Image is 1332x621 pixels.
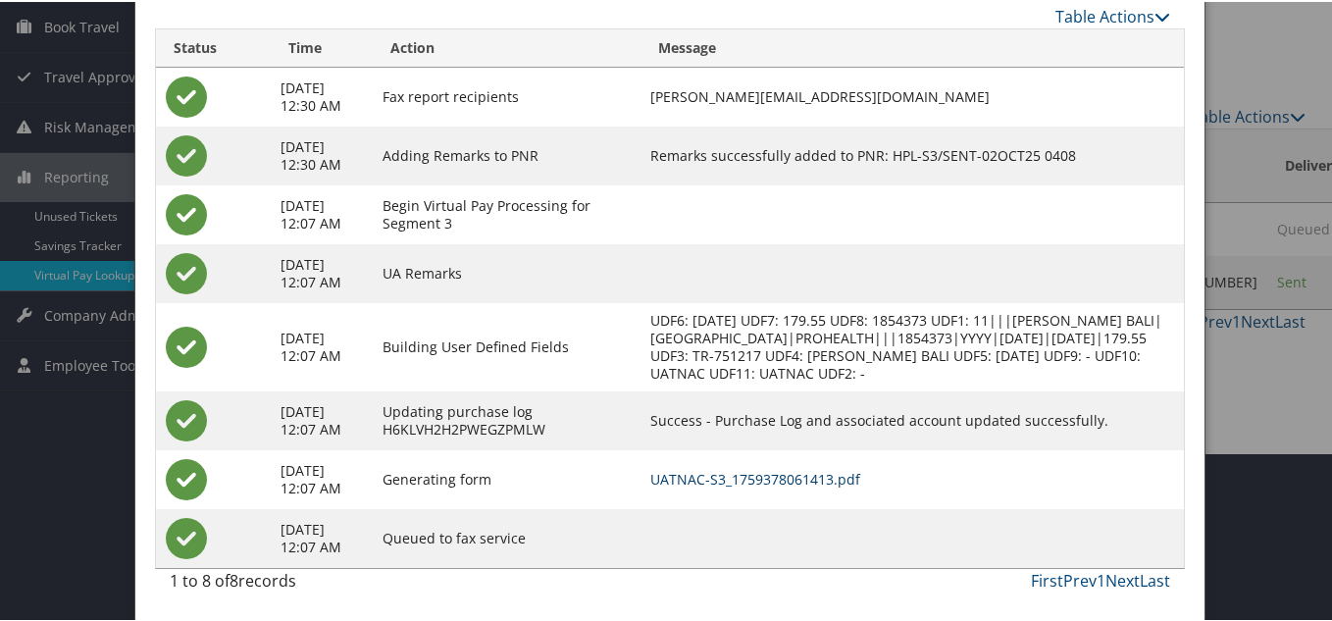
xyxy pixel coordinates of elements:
[1055,4,1170,26] a: Table Actions
[373,27,641,66] th: Action: activate to sort column ascending
[271,389,372,448] td: [DATE] 12:07 AM
[641,125,1185,183] td: Remarks successfully added to PNR: HPL-S3/SENT-02OCT25 0408
[373,507,641,566] td: Queued to fax service
[373,183,641,242] td: Begin Virtual Pay Processing for Segment 3
[641,389,1185,448] td: Success - Purchase Log and associated account updated successfully.
[641,27,1185,66] th: Message: activate to sort column ascending
[1031,568,1063,590] a: First
[271,242,372,301] td: [DATE] 12:07 AM
[641,66,1185,125] td: [PERSON_NAME][EMAIL_ADDRESS][DOMAIN_NAME]
[1105,568,1140,590] a: Next
[641,301,1185,389] td: UDF6: [DATE] UDF7: 179.55 UDF8: 1854373 UDF1: 11|||[PERSON_NAME] BALI|[GEOGRAPHIC_DATA]|PROHEALTH...
[373,301,641,389] td: Building User Defined Fields
[271,507,372,566] td: [DATE] 12:07 AM
[1140,568,1170,590] a: Last
[156,27,272,66] th: Status: activate to sort column ascending
[1063,568,1097,590] a: Prev
[1097,568,1105,590] a: 1
[373,242,641,301] td: UA Remarks
[373,448,641,507] td: Generating form
[271,27,372,66] th: Time: activate to sort column ascending
[170,567,398,600] div: 1 to 8 of records
[271,301,372,389] td: [DATE] 12:07 AM
[651,468,861,487] a: UATNAC-S3_1759378061413.pdf
[271,125,372,183] td: [DATE] 12:30 AM
[373,389,641,448] td: Updating purchase log H6KLVH2H2PWEGZPMLW
[230,568,238,590] span: 8
[271,183,372,242] td: [DATE] 12:07 AM
[271,66,372,125] td: [DATE] 12:30 AM
[373,66,641,125] td: Fax report recipients
[271,448,372,507] td: [DATE] 12:07 AM
[373,125,641,183] td: Adding Remarks to PNR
